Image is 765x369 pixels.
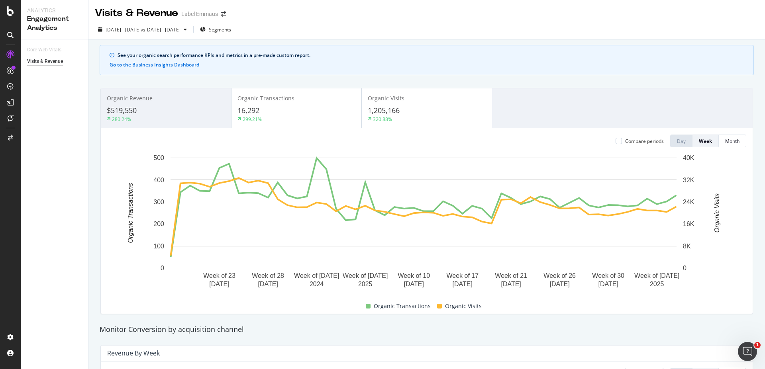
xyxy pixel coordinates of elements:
div: 320.88% [373,116,392,123]
div: Compare periods [625,138,664,144]
span: Organic Revenue [107,94,153,102]
div: Week [699,138,712,144]
span: vs [DATE] - [DATE] [141,26,180,33]
div: Core Web Vitals [27,46,61,54]
text: 32K [683,177,694,184]
text: Week of 23 [203,272,235,279]
div: See your organic search performance KPIs and metrics in a pre-made custom report. [118,52,744,59]
button: [DATE] - [DATE]vs[DATE] - [DATE] [95,23,190,36]
div: Visits & Revenue [95,6,178,20]
span: 1,205,166 [368,105,400,115]
a: Core Web Vitals [27,46,69,54]
span: Segments [209,26,231,33]
text: Week of 21 [495,272,527,279]
button: Month [719,135,746,147]
text: Week of [DATE] [343,272,388,279]
text: 300 [153,199,164,205]
div: Label Emmaus [181,10,218,18]
a: Visits & Revenue [27,57,82,66]
text: Organic Visits [714,193,720,232]
span: Organic Transactions [374,301,431,311]
text: 40K [683,154,694,161]
text: Week of 10 [398,272,430,279]
span: [DATE] - [DATE] [106,26,141,33]
text: [DATE] [404,281,424,287]
text: Week of 28 [252,272,284,279]
span: Organic Transactions [237,94,294,102]
div: Revenue by Week [107,349,160,357]
text: 0 [683,265,687,271]
text: Week of 26 [543,272,576,279]
text: Week of 30 [592,272,624,279]
iframe: Intercom live chat [738,342,757,361]
text: [DATE] [549,281,569,287]
text: [DATE] [209,281,229,287]
div: Visits & Revenue [27,57,63,66]
div: info banner [100,45,754,75]
div: Month [725,138,739,144]
button: Week [692,135,719,147]
text: Week of [DATE] [294,272,339,279]
text: [DATE] [501,281,521,287]
div: arrow-right-arrow-left [221,11,226,17]
text: 2024 [310,281,324,287]
text: Week of [DATE] [634,272,679,279]
text: 100 [153,243,164,250]
text: 500 [153,154,164,161]
span: 16,292 [237,105,259,115]
text: Organic Transactions [127,183,134,243]
text: 2025 [358,281,373,287]
div: 299.21% [243,116,262,123]
text: Week of 17 [446,272,479,279]
button: Segments [197,23,234,36]
text: 200 [153,221,164,228]
text: 24K [683,199,694,205]
text: 8K [683,243,691,250]
text: 16K [683,221,694,228]
div: Monitor Conversion by acquisition channel [96,324,758,335]
div: Day [677,138,686,144]
text: [DATE] [453,281,473,287]
text: 2025 [650,281,664,287]
text: 400 [153,177,164,184]
text: [DATE] [258,281,278,287]
span: Organic Visits [445,301,482,311]
button: Day [670,135,692,147]
text: [DATE] [598,281,618,287]
button: Go to the Business Insights Dashboard [110,62,199,68]
div: Analytics [27,6,82,14]
span: Organic Visits [368,94,404,102]
span: 1 [754,342,761,348]
div: Engagement Analytics [27,14,82,33]
div: 280.24% [112,116,131,123]
text: 0 [161,265,164,271]
svg: A chart. [107,154,739,292]
span: $519,550 [107,105,137,115]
